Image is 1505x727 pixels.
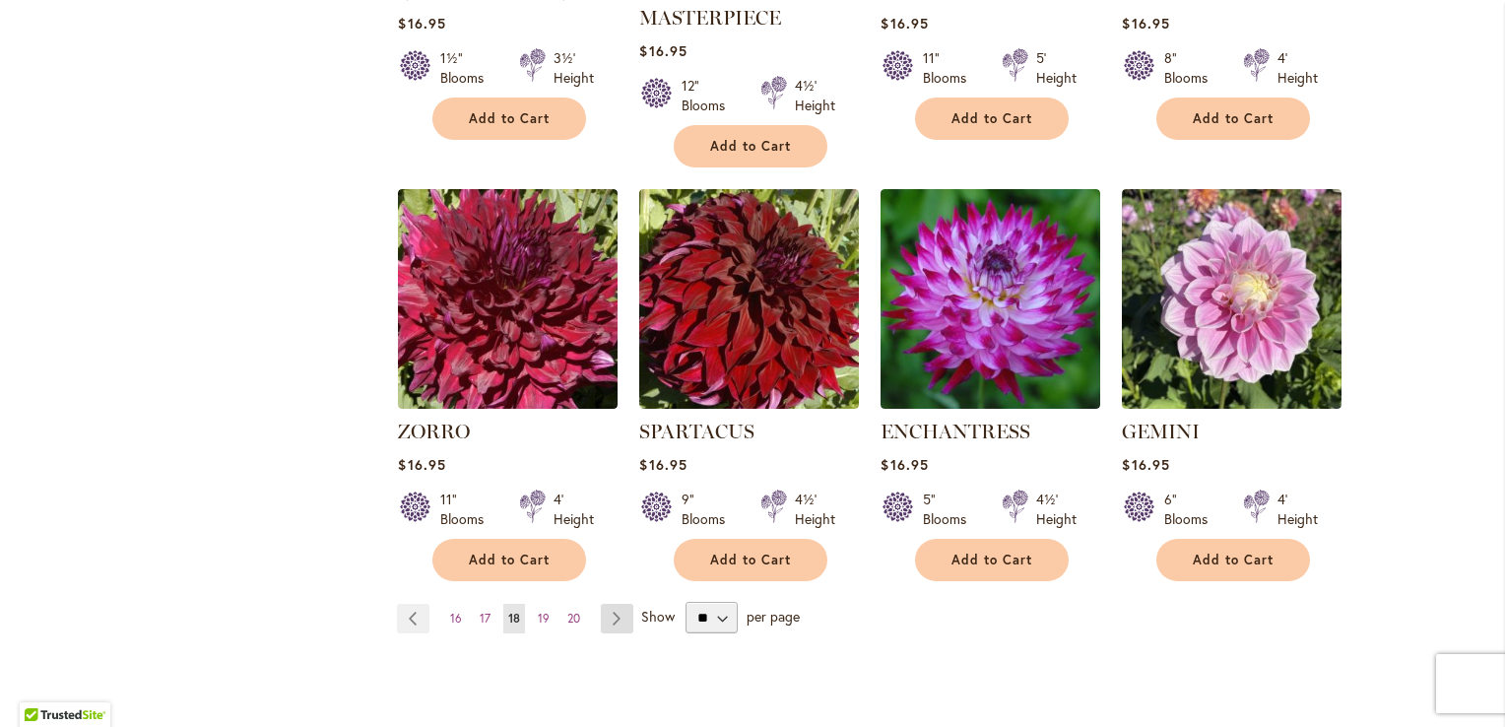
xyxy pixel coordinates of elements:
a: GEMINI [1122,420,1200,443]
div: 11" Blooms [923,48,978,88]
a: 16 [445,604,467,633]
button: Add to Cart [1156,98,1310,140]
span: $16.95 [881,455,928,474]
img: Spartacus [639,189,859,409]
iframe: Launch Accessibility Center [15,657,70,712]
div: 4' Height [1277,490,1318,529]
span: $16.95 [639,455,687,474]
span: per page [747,607,800,626]
span: Add to Cart [710,552,791,568]
div: 8" Blooms [1164,48,1219,88]
button: Add to Cart [915,98,1069,140]
div: 11" Blooms [440,490,495,529]
span: $16.95 [881,14,928,33]
div: 4½' Height [1036,490,1077,529]
div: 1½" Blooms [440,48,495,88]
span: 17 [480,611,491,626]
button: Add to Cart [674,539,827,581]
div: 9" Blooms [682,490,737,529]
div: 4' Height [554,490,594,529]
span: 18 [508,611,520,626]
a: GEMINI [1122,394,1341,413]
span: $16.95 [1122,14,1169,33]
span: 20 [567,611,580,626]
button: Add to Cart [915,539,1069,581]
img: Zorro [398,189,618,409]
div: 5' Height [1036,48,1077,88]
div: 4½' Height [795,76,835,115]
a: 19 [533,604,555,633]
span: $16.95 [398,455,445,474]
img: Enchantress [881,189,1100,409]
div: 4' Height [1277,48,1318,88]
button: Add to Cart [432,98,586,140]
a: Spartacus [639,394,859,413]
span: 16 [450,611,462,626]
div: 6" Blooms [1164,490,1219,529]
button: Add to Cart [674,125,827,167]
span: $16.95 [1122,455,1169,474]
span: Add to Cart [469,552,550,568]
a: Zorro [398,394,618,413]
span: Show [641,607,675,626]
a: ENCHANTRESS [881,420,1030,443]
span: Add to Cart [1193,552,1274,568]
div: 3½' Height [554,48,594,88]
a: 20 [562,604,585,633]
button: Add to Cart [1156,539,1310,581]
a: Enchantress [881,394,1100,413]
img: GEMINI [1122,189,1341,409]
span: Add to Cart [951,552,1032,568]
div: 12" Blooms [682,76,737,115]
span: $16.95 [398,14,445,33]
span: 19 [538,611,550,626]
span: $16.95 [639,41,687,60]
span: Add to Cart [951,110,1032,127]
button: Add to Cart [432,539,586,581]
div: 4½' Height [795,490,835,529]
span: Add to Cart [710,138,791,155]
a: 17 [475,604,495,633]
a: ZORRO [398,420,470,443]
span: Add to Cart [1193,110,1274,127]
span: Add to Cart [469,110,550,127]
a: SPARTACUS [639,420,754,443]
div: 5" Blooms [923,490,978,529]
